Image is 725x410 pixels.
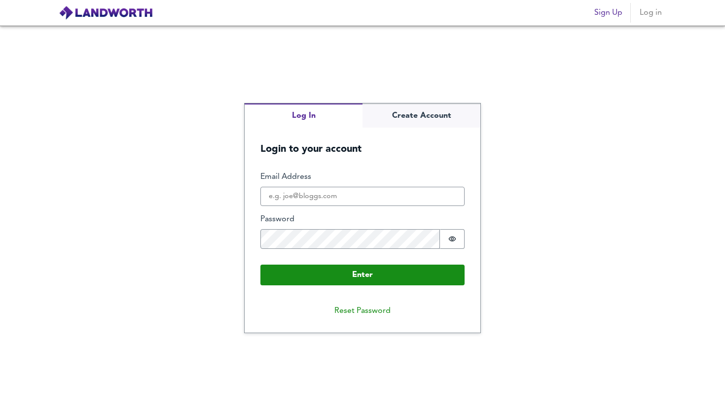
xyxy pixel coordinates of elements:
[635,3,666,23] button: Log in
[440,229,465,249] button: Show password
[59,5,153,20] img: logo
[590,3,626,23] button: Sign Up
[260,187,465,206] input: e.g. joe@bloggs.com
[362,103,480,128] button: Create Account
[326,301,399,321] button: Reset Password
[594,6,622,20] span: Sign Up
[245,103,362,128] button: Log In
[639,6,662,20] span: Log in
[260,171,465,183] label: Email Address
[245,128,480,156] h5: Login to your account
[260,214,465,225] label: Password
[260,265,465,285] button: Enter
